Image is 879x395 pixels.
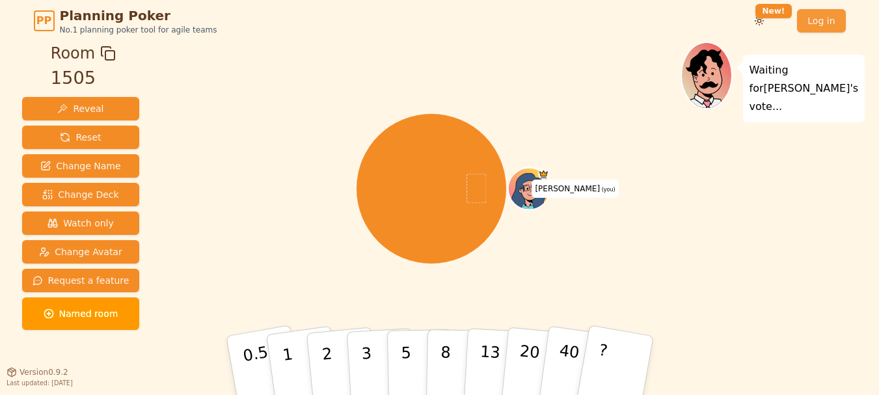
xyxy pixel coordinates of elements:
[42,188,118,201] span: Change Deck
[22,240,140,264] button: Change Avatar
[538,169,548,179] span: Nicole is the host
[22,297,140,330] button: Named room
[44,307,118,320] span: Named room
[60,7,217,25] span: Planning Poker
[509,169,549,208] button: Click to change your avatar
[51,65,116,92] div: 1505
[748,9,771,33] button: New!
[7,379,73,387] span: Last updated: [DATE]
[7,367,68,377] button: Version0.9.2
[22,126,140,149] button: Reset
[34,7,217,35] a: PPPlanning PokerNo.1 planning poker tool for agile teams
[39,245,122,258] span: Change Avatar
[40,159,120,172] span: Change Name
[22,97,140,120] button: Reveal
[57,102,103,115] span: Reveal
[36,13,51,29] span: PP
[20,367,68,377] span: Version 0.9.2
[22,154,140,178] button: Change Name
[47,217,114,230] span: Watch only
[22,211,140,235] button: Watch only
[60,131,101,144] span: Reset
[51,42,95,65] span: Room
[22,183,140,206] button: Change Deck
[22,269,140,292] button: Request a feature
[532,180,618,198] span: Click to change your name
[33,274,129,287] span: Request a feature
[60,25,217,35] span: No.1 planning poker tool for agile teams
[600,187,615,193] span: (you)
[797,9,845,33] a: Log in
[750,61,859,116] p: Waiting for [PERSON_NAME] 's vote...
[755,4,792,18] div: New!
